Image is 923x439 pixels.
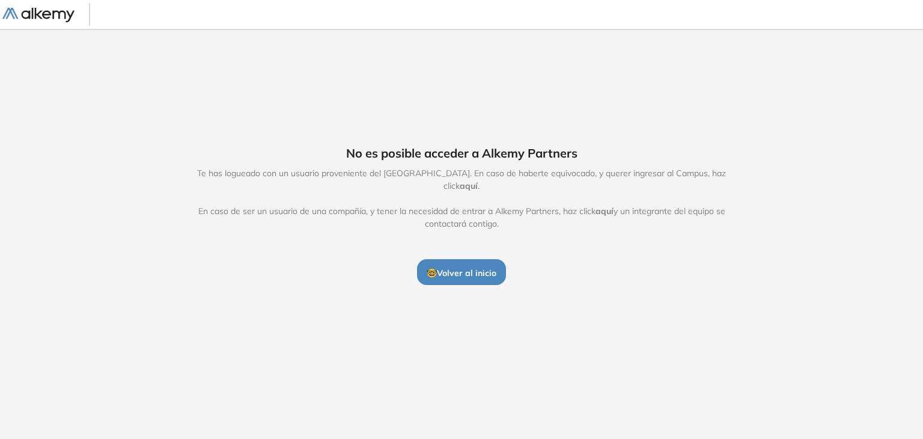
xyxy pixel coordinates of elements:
[707,300,923,439] div: Widget de chat
[184,167,739,230] span: Te has logueado con un usuario proveniente del [GEOGRAPHIC_DATA]. En caso de haberte equivocado, ...
[417,259,506,284] button: 🤓Volver al inicio
[427,268,496,278] span: 🤓 Volver al inicio
[596,206,614,216] span: aquí
[460,180,478,191] span: aquí
[2,8,75,23] img: Logo
[346,144,577,162] span: No es posible acceder a Alkemy Partners
[707,300,923,439] iframe: Chat Widget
